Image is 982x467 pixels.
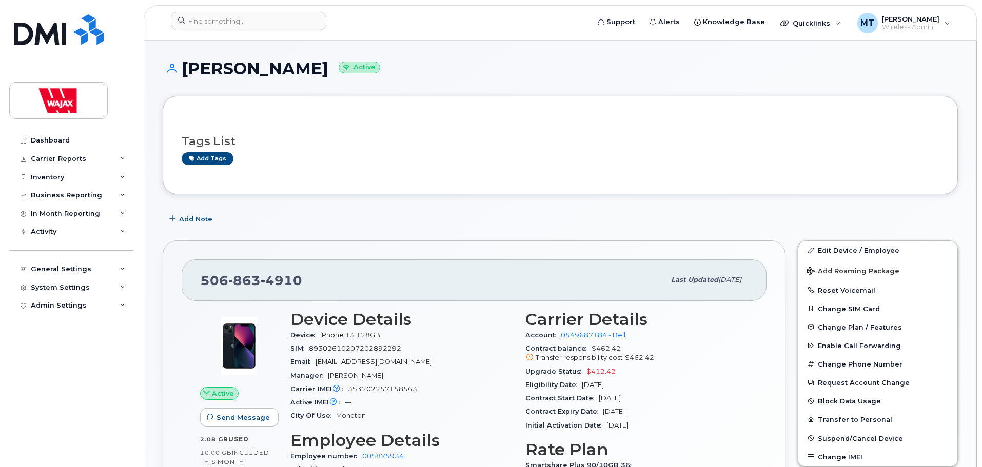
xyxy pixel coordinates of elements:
[561,331,625,339] a: 0549687184 - Bell
[179,214,212,224] span: Add Note
[671,276,718,283] span: Last updated
[362,452,404,460] a: 005875934
[290,385,348,393] span: Carrier IMEI
[536,354,623,361] span: Transfer responsibility cost
[798,373,957,392] button: Request Account Change
[798,410,957,429] button: Transfer to Personal
[625,354,654,361] span: $462.42
[290,310,513,329] h3: Device Details
[200,436,228,443] span: 2.08 GB
[320,331,380,339] span: iPhone 13 128GB
[201,273,302,288] span: 506
[348,385,417,393] span: 353202257158563
[818,323,902,331] span: Change Plan / Features
[818,434,903,442] span: Suspend/Cancel Device
[228,273,261,288] span: 863
[182,152,233,165] a: Add tags
[328,372,383,379] span: [PERSON_NAME]
[525,408,603,415] span: Contract Expiry Date
[798,318,957,336] button: Change Plan / Features
[200,449,232,456] span: 10.00 GB
[200,449,269,465] span: included this month
[807,267,899,277] span: Add Roaming Package
[525,310,748,329] h3: Carrier Details
[290,412,336,419] span: City Of Use
[290,358,316,366] span: Email
[228,435,249,443] span: used
[582,381,604,389] span: [DATE]
[163,210,221,228] button: Add Note
[525,344,748,363] span: $462.42
[290,431,513,450] h3: Employee Details
[798,241,957,259] a: Edit Device / Employee
[525,440,748,459] h3: Rate Plan
[290,331,320,339] span: Device
[525,331,561,339] span: Account
[290,398,345,406] span: Active IMEI
[798,392,957,410] button: Block Data Usage
[525,394,599,402] span: Contract Start Date
[798,429,957,448] button: Suspend/Cancel Device
[345,398,351,406] span: —
[525,368,586,375] span: Upgrade Status
[261,273,302,288] span: 4910
[603,408,625,415] span: [DATE]
[208,315,270,377] img: image20231002-3703462-1ig824h.jpeg
[316,358,432,366] span: [EMAIL_ADDRESS][DOMAIN_NAME]
[309,344,401,352] span: 89302610207202892292
[718,276,741,283] span: [DATE]
[290,452,362,460] span: Employee number
[798,260,957,281] button: Add Roaming Package
[599,394,621,402] span: [DATE]
[525,421,606,429] span: Initial Activation Date
[217,413,270,422] span: Send Message
[798,299,957,318] button: Change SIM Card
[182,135,939,148] h3: Tags List
[525,344,592,352] span: Contract balance
[290,344,309,352] span: SIM
[798,448,957,466] button: Change IMEI
[586,368,616,375] span: $412.42
[200,408,279,427] button: Send Message
[163,59,958,77] h1: [PERSON_NAME]
[525,381,582,389] span: Eligibility Date
[798,336,957,355] button: Enable Call Forwarding
[798,281,957,299] button: Reset Voicemail
[339,62,380,73] small: Active
[336,412,366,419] span: Moncton
[798,355,957,373] button: Change Phone Number
[290,372,328,379] span: Manager
[212,389,234,398] span: Active
[606,421,629,429] span: [DATE]
[818,342,901,350] span: Enable Call Forwarding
